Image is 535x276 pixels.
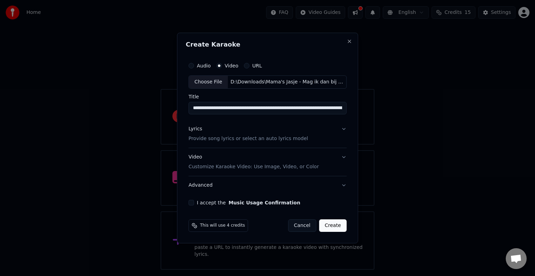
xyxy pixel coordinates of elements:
[319,219,347,232] button: Create
[228,79,346,86] div: D:\Downloads\Mama's Jasje - Mag ik dan bij jou - Joe FM - Mama's Jasje Official (720p, h264, yout...
[189,76,228,88] div: Choose File
[228,200,300,205] button: I accept the
[188,125,202,132] div: Lyrics
[188,176,347,194] button: Advanced
[197,63,211,68] label: Audio
[225,63,238,68] label: Video
[188,135,308,142] p: Provide song lyrics or select an auto lyrics model
[200,223,245,228] span: This will use 4 credits
[188,120,347,148] button: LyricsProvide song lyrics or select an auto lyrics model
[188,163,319,170] p: Customize Karaoke Video: Use Image, Video, or Color
[188,94,347,99] label: Title
[186,41,349,48] h2: Create Karaoke
[188,148,347,176] button: VideoCustomize Karaoke Video: Use Image, Video, or Color
[197,200,300,205] label: I accept the
[288,219,316,232] button: Cancel
[252,63,262,68] label: URL
[188,154,319,170] div: Video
